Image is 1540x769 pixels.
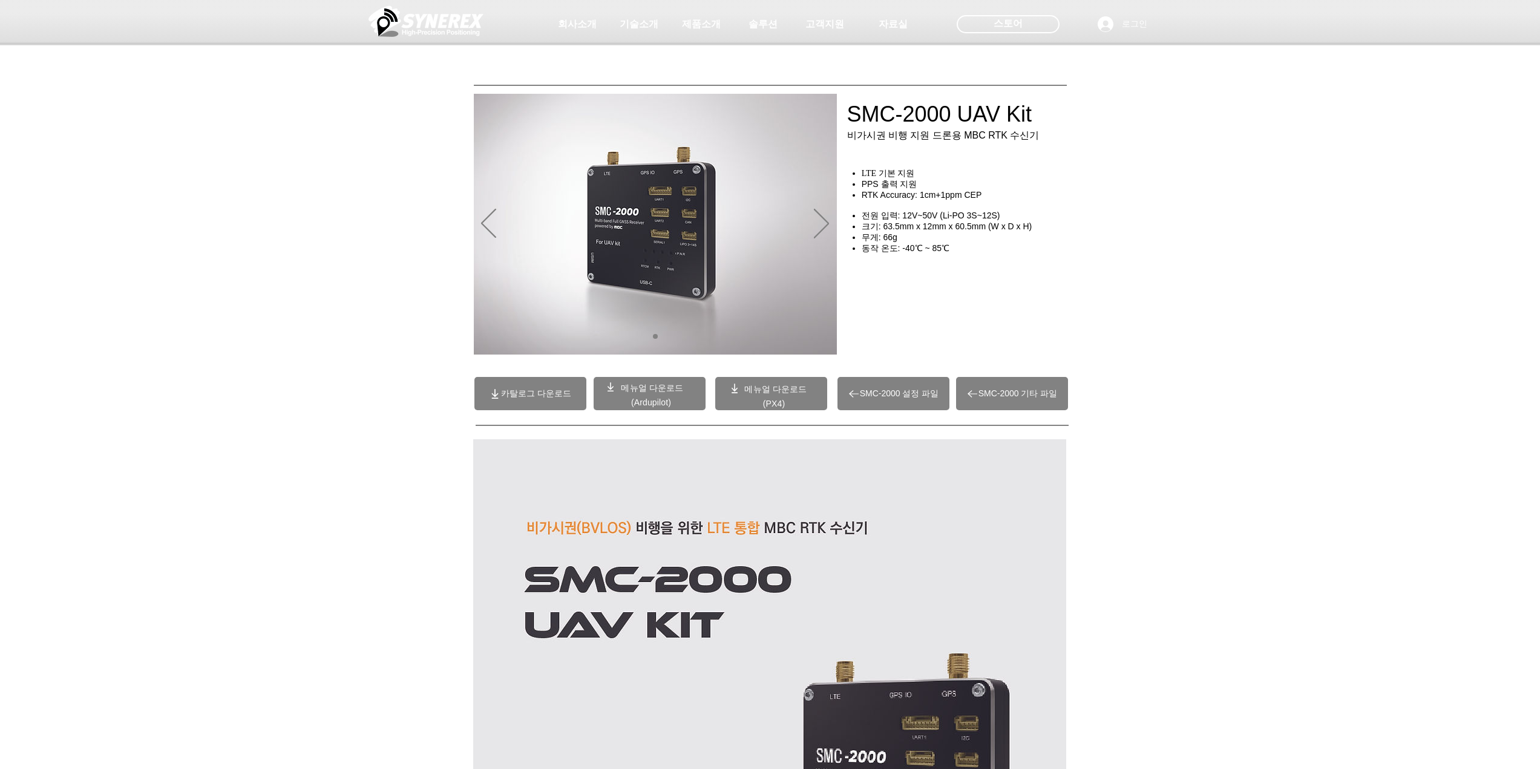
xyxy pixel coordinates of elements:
[1118,18,1152,30] span: 로그인
[474,94,837,355] img: SMC2000.jpg
[474,94,837,355] div: 슬라이드쇼
[805,18,844,31] span: 고객지원
[957,15,1060,33] div: 스토어
[369,3,483,39] img: 씨너렉스_White_simbol_대지 1.png
[994,17,1023,30] span: 스토어
[558,18,597,31] span: 회사소개
[978,388,1058,399] span: SMC-2000 기타 파일
[620,18,658,31] span: 기술소개
[501,388,571,399] span: 카탈로그 다운로드
[860,388,939,399] span: SMC-2000 설정 파일
[862,232,897,242] span: 무게: 66g
[653,334,658,339] a: 01
[1089,13,1156,36] button: 로그인
[733,12,793,36] a: 솔루션
[609,12,669,36] a: 기술소개
[862,243,949,253] span: 동작 온도: -40℃ ~ 85℃
[481,209,496,240] button: 이전
[1401,717,1540,769] iframe: Wix Chat
[795,12,855,36] a: 고객지원
[547,12,608,36] a: 회사소개
[862,211,1000,220] span: 전원 입력: 12V~50V (Li-PO 3S~12S)
[863,12,923,36] a: 자료실
[648,334,662,339] nav: 슬라이드
[671,12,732,36] a: 제품소개
[837,377,949,410] a: SMC-2000 설정 파일
[956,377,1068,410] a: SMC-2000 기타 파일
[879,18,908,31] span: 자료실
[474,377,586,410] a: 카탈로그 다운로드
[744,384,807,394] a: 메뉴얼 다운로드
[621,383,683,393] a: 메뉴얼 다운로드
[862,221,1032,231] span: 크기: 63.5mm x 12mm x 60.5mm (W x D x H)
[682,18,721,31] span: 제품소개
[814,209,829,240] button: 다음
[749,18,778,31] span: 솔루션
[763,399,785,408] a: (PX4)
[862,190,982,200] span: RTK Accuracy: 1cm+1ppm CEP
[631,398,671,407] a: (Ardupilot)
